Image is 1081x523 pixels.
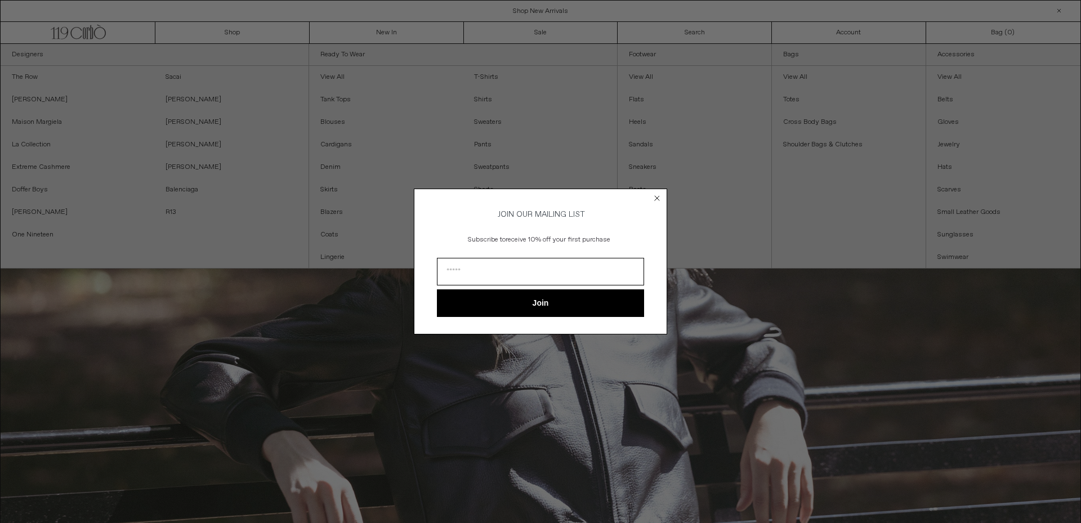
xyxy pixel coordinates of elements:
button: Join [437,289,644,317]
button: Close dialog [651,193,663,204]
span: receive 10% off your first purchase [506,235,610,244]
input: Email [437,258,644,285]
span: Subscribe to [468,235,506,244]
span: JOIN OUR MAILING LIST [496,209,585,220]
